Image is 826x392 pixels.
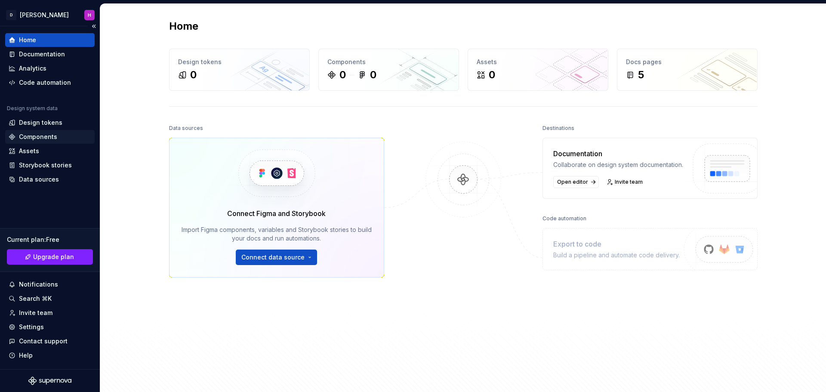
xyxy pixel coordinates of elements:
[615,179,643,185] span: Invite team
[178,58,301,66] div: Design tokens
[5,130,95,144] a: Components
[19,323,44,331] div: Settings
[5,292,95,306] button: Search ⌘K
[5,278,95,291] button: Notifications
[553,251,680,259] div: Build a pipeline and automate code delivery.
[5,320,95,334] a: Settings
[19,50,65,59] div: Documentation
[5,76,95,90] a: Code automation
[5,47,95,61] a: Documentation
[19,64,46,73] div: Analytics
[626,58,749,66] div: Docs pages
[88,12,91,19] div: H
[19,161,72,170] div: Storybook stories
[169,19,198,33] h2: Home
[19,118,62,127] div: Design tokens
[5,116,95,130] a: Design tokens
[468,49,608,91] a: Assets0
[2,6,98,24] button: D[PERSON_NAME]H
[5,349,95,362] button: Help
[339,68,346,82] div: 0
[604,176,647,188] a: Invite team
[542,122,574,134] div: Destinations
[7,249,93,265] a: Upgrade plan
[169,122,203,134] div: Data sources
[19,175,59,184] div: Data sources
[557,179,588,185] span: Open editor
[542,213,586,225] div: Code automation
[20,11,69,19] div: [PERSON_NAME]
[7,235,93,244] div: Current plan : Free
[638,68,644,82] div: 5
[5,33,95,47] a: Home
[553,161,683,169] div: Collaborate on design system documentation.
[19,133,57,141] div: Components
[370,68,376,82] div: 0
[19,147,39,155] div: Assets
[5,144,95,158] a: Assets
[318,49,459,91] a: Components00
[241,253,305,262] span: Connect data source
[5,62,95,75] a: Analytics
[5,334,95,348] button: Contact support
[617,49,758,91] a: Docs pages5
[5,306,95,320] a: Invite team
[19,78,71,87] div: Code automation
[553,148,683,159] div: Documentation
[553,176,599,188] a: Open editor
[236,250,317,265] button: Connect data source
[28,377,71,385] svg: Supernova Logo
[227,208,326,219] div: Connect Figma and Storybook
[477,58,599,66] div: Assets
[6,10,16,20] div: D
[7,105,58,112] div: Design system data
[19,280,58,289] div: Notifications
[5,158,95,172] a: Storybook stories
[88,20,100,32] button: Collapse sidebar
[19,36,36,44] div: Home
[553,239,680,249] div: Export to code
[169,49,310,91] a: Design tokens0
[5,173,95,186] a: Data sources
[19,309,52,317] div: Invite team
[19,351,33,360] div: Help
[19,337,68,346] div: Contact support
[19,294,52,303] div: Search ⌘K
[489,68,495,82] div: 0
[33,253,74,261] span: Upgrade plan
[182,225,372,243] div: Import Figma components, variables and Storybook stories to build your docs and run automations.
[190,68,197,82] div: 0
[327,58,450,66] div: Components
